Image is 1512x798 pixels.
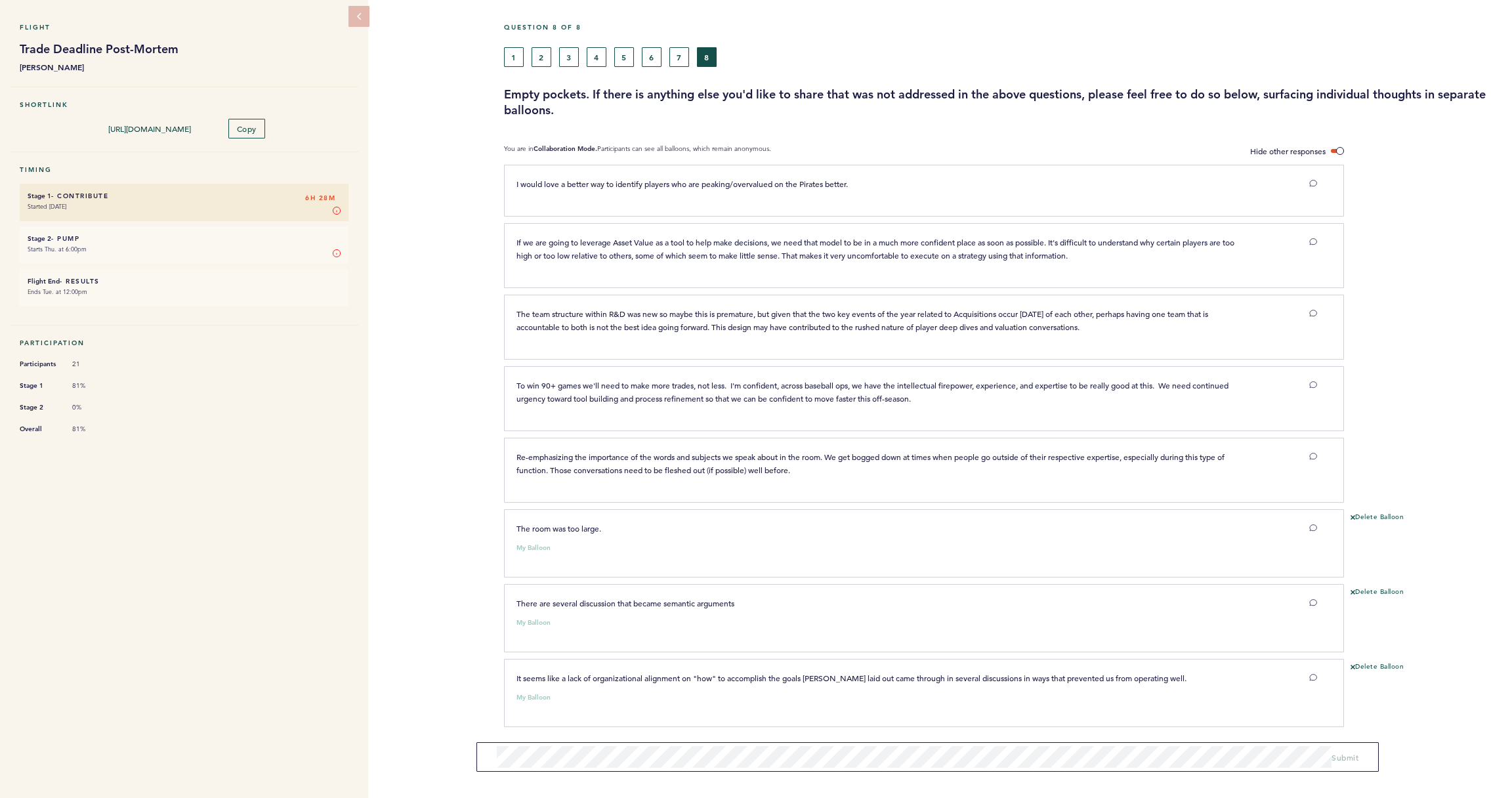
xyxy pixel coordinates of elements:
span: The team structure within R&D was new so maybe this is premature, but given that the two key even... [516,308,1210,332]
span: 6H 28M [305,192,335,205]
button: Delete Balloon [1351,513,1404,523]
span: 81% [72,425,112,434]
small: Stage 1 [28,192,51,200]
button: 8 [697,47,717,67]
time: Started [DATE] [28,202,66,211]
small: My Balloon [516,694,551,701]
span: To win 90+ games we'll need to make more trades, not less. I'm confident, across baseball ops, we... [516,380,1230,404]
span: Participants [20,358,59,371]
span: Copy [237,123,257,134]
span: There are several discussion that became semantic arguments [516,598,734,608]
span: 21 [72,360,112,369]
h6: - Contribute [28,192,341,200]
h6: - Pump [28,234,341,243]
small: Flight End [28,277,60,285]
button: 4 [587,47,606,67]
p: You are in Participants can see all balloons, which remain anonymous. [504,144,771,158]
small: My Balloon [516,619,551,626]
span: 81% [72,381,112,390]
button: Delete Balloon [1351,587,1404,598]
span: I would love a better way to identify players who are peaking/overvalued on the Pirates better. [516,178,848,189]
button: Submit [1332,751,1358,764]
span: Overall [20,423,59,436]
button: Delete Balloon [1351,662,1404,673]
button: 7 [669,47,689,67]
small: Stage 2 [28,234,51,243]
span: Hide other responses [1250,146,1326,156]
h5: Flight [20,23,348,31]
button: 2 [532,47,551,67]
h6: - Results [28,277,341,285]
b: Collaboration Mode. [534,144,597,153]
span: It seems like a lack of organizational alignment on "how" to accomplish the goals [PERSON_NAME] l... [516,673,1186,683]
span: If we are going to leverage Asset Value as a tool to help make decisions, we need that model to b... [516,237,1236,261]
button: 3 [559,47,579,67]
h1: Trade Deadline Post-Mortem [20,41,348,57]
span: 0% [72,403,112,412]
h5: Question 8 of 8 [504,23,1502,31]
h5: Shortlink [20,100,348,109]
h5: Timing [20,165,348,174]
h3: Empty pockets. If there is anything else you'd like to share that was not addressed in the above ... [504,87,1502,118]
small: My Balloon [516,545,551,551]
span: The room was too large. [516,523,601,534]
button: Copy [228,119,265,138]
b: [PERSON_NAME] [20,60,348,73]
button: 1 [504,47,524,67]
span: Submit [1332,752,1358,763]
time: Ends Tue. at 12:00pm [28,287,87,296]
button: 6 [642,47,661,67]
button: 5 [614,47,634,67]
span: Stage 2 [20,401,59,414]
span: Re-emphasizing the importance of the words and subjects we speak about in the room. We get bogged... [516,451,1227,475]
h5: Participation [20,339,348,347]
time: Starts Thu. at 6:00pm [28,245,87,253]
span: Stage 1 [20,379,59,392]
